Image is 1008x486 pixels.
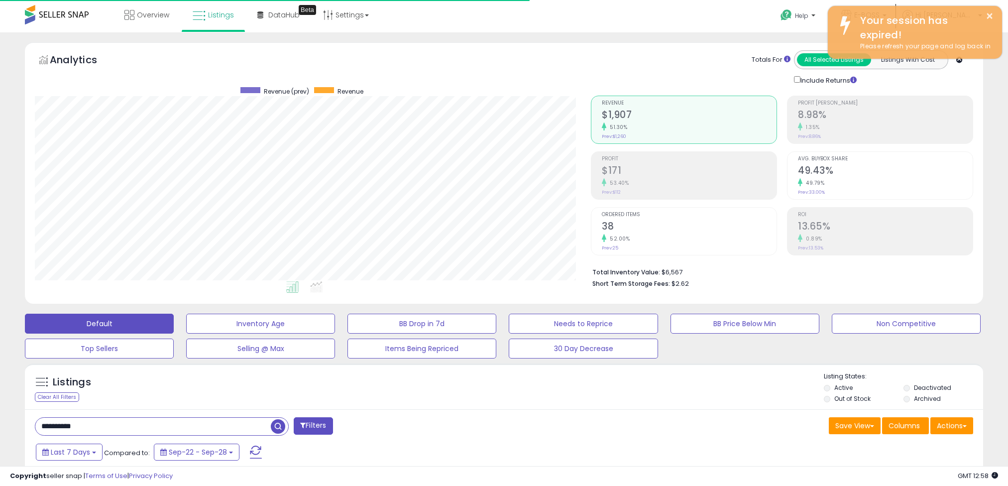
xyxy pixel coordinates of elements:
button: Non Competitive [832,314,981,334]
div: Please refresh your page and log back in [853,42,995,51]
div: Include Returns [786,74,869,86]
small: Prev: 13.53% [798,245,823,251]
a: Terms of Use [85,471,127,481]
div: Tooltip anchor [299,5,316,15]
strong: Copyright [10,471,46,481]
button: BB Price Below Min [671,314,819,334]
small: 52.00% [606,235,630,243]
small: Prev: 33.00% [798,189,825,195]
small: Prev: 25 [602,245,618,251]
span: DataHub [268,10,300,20]
span: Listings [208,10,234,20]
button: Listings With Cost [871,53,945,66]
h2: 49.43% [798,165,973,178]
h2: 8.98% [798,109,973,122]
small: 1.35% [802,123,820,131]
div: Clear All Filters [35,392,79,402]
button: Inventory Age [186,314,335,334]
small: Prev: $1,260 [602,133,626,139]
h2: 13.65% [798,221,973,234]
a: Help [773,1,825,32]
span: 2025-10-10 12:58 GMT [958,471,998,481]
button: Selling @ Max [186,339,335,359]
b: Short Term Storage Fees: [592,279,670,288]
small: 51.30% [606,123,627,131]
button: Actions [930,417,973,434]
span: Sep-22 - Sep-28 [169,447,227,457]
label: Active [834,383,853,392]
button: All Selected Listings [797,53,871,66]
small: 53.40% [606,179,629,187]
button: Top Sellers [25,339,174,359]
span: Avg. Buybox Share [798,156,973,162]
b: Total Inventory Value: [592,268,660,276]
button: Save View [829,417,881,434]
small: Prev: $112 [602,189,621,195]
h2: 38 [602,221,777,234]
button: Needs to Reprice [509,314,658,334]
button: Items Being Repriced [347,339,496,359]
div: Totals For [752,55,790,65]
label: Archived [914,394,941,403]
h5: Analytics [50,53,116,69]
h2: $1,907 [602,109,777,122]
label: Deactivated [914,383,951,392]
button: Sep-22 - Sep-28 [154,444,239,461]
span: Last 7 Days [51,447,90,457]
span: Overview [137,10,169,20]
button: Filters [294,417,333,435]
button: Columns [882,417,929,434]
a: Privacy Policy [129,471,173,481]
span: Compared to: [104,448,150,458]
label: Out of Stock [834,394,871,403]
div: Your session has expired! [853,13,995,42]
span: Profit [602,156,777,162]
span: Columns [889,421,920,431]
li: $6,567 [592,265,966,277]
span: Help [795,11,808,20]
span: Revenue (prev) [264,87,309,96]
div: seller snap | | [10,472,173,481]
p: Listing States: [824,372,983,381]
small: 0.89% [802,235,822,243]
span: Revenue [337,87,363,96]
span: Profit [PERSON_NAME] [798,101,973,106]
span: Ordered Items [602,212,777,218]
small: 49.79% [802,179,824,187]
button: BB Drop in 7d [347,314,496,334]
h2: $171 [602,165,777,178]
button: × [986,10,994,22]
h5: Listings [53,375,91,389]
button: 30 Day Decrease [509,339,658,359]
i: Get Help [780,9,792,21]
button: Default [25,314,174,334]
button: Last 7 Days [36,444,103,461]
span: $2.62 [672,279,689,288]
span: ROI [798,212,973,218]
small: Prev: 8.86% [798,133,821,139]
span: Revenue [602,101,777,106]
